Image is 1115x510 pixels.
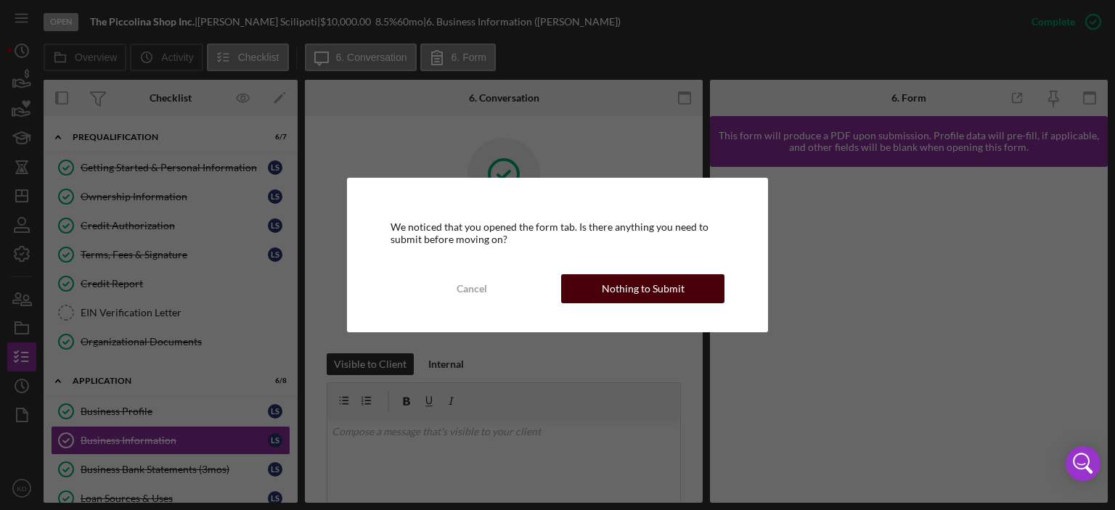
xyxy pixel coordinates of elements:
button: Cancel [391,274,554,303]
div: Open Intercom Messenger [1066,446,1100,481]
div: We noticed that you opened the form tab. Is there anything you need to submit before moving on? [391,221,725,244]
div: Nothing to Submit [602,274,685,303]
button: Nothing to Submit [561,274,724,303]
div: Cancel [457,274,487,303]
